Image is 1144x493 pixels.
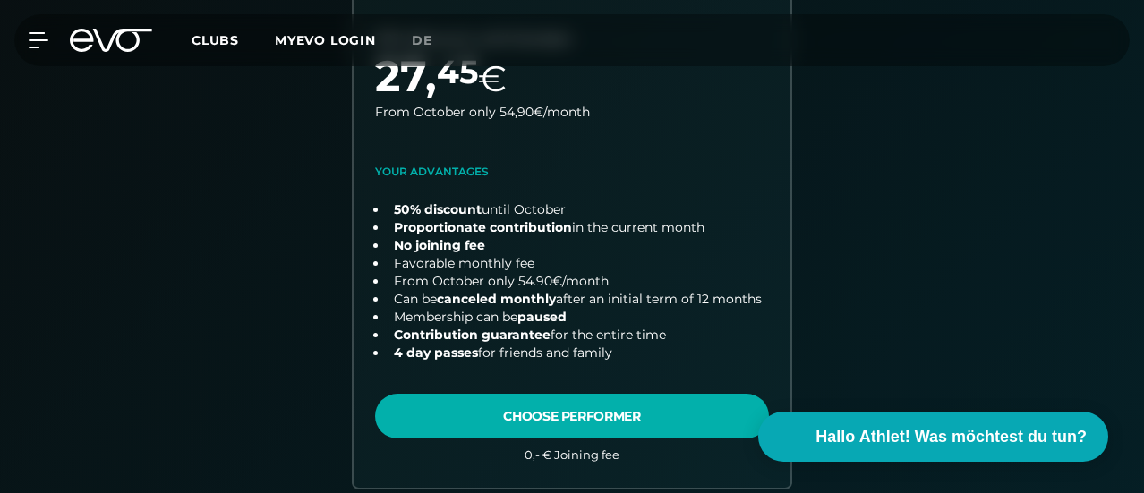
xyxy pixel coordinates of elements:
button: Hallo Athlet! Was möchtest du tun? [758,412,1108,462]
span: Hallo Athlet! Was möchtest du tun? [815,425,1087,449]
span: de [412,32,432,48]
a: Clubs [192,31,275,48]
a: de [412,30,454,51]
span: Clubs [192,32,239,48]
a: MYEVO LOGIN [275,32,376,48]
